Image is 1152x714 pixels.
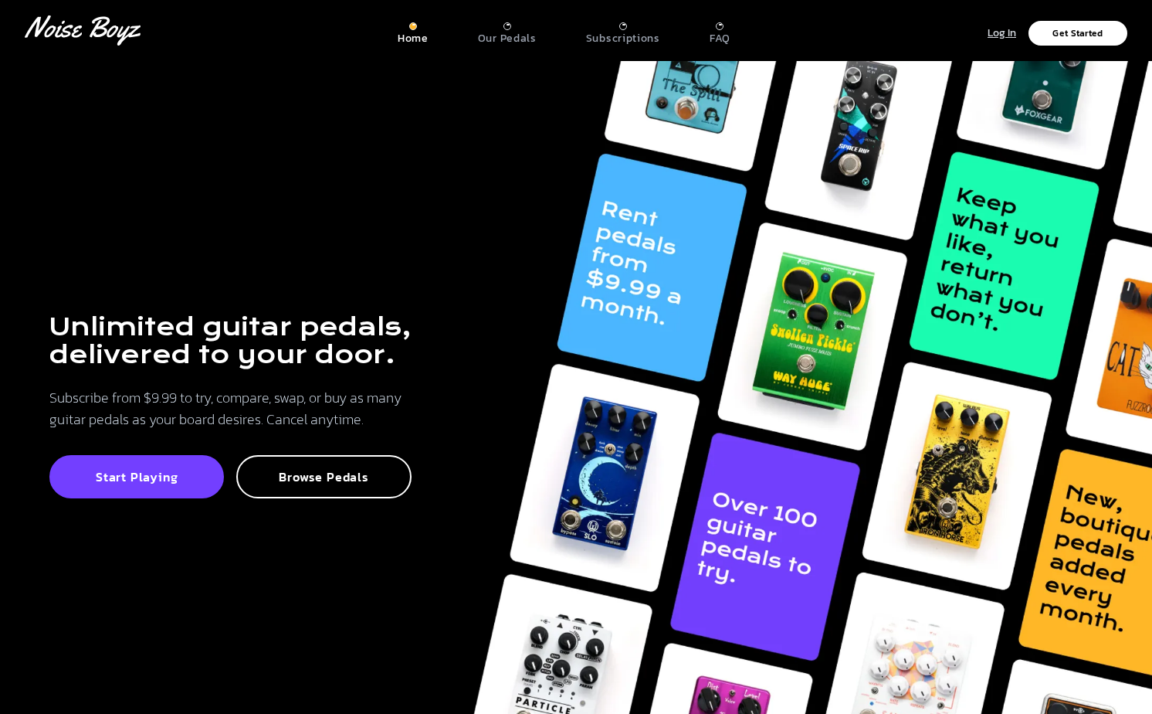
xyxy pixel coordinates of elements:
[988,25,1016,42] p: Log In
[49,313,412,369] h1: Unlimited guitar pedals, delivered to your door.
[478,16,537,46] a: Our Pedals
[478,32,537,46] p: Our Pedals
[49,387,412,430] p: Subscribe from $9.99 to try, compare, swap, or buy as many guitar pedals as your board desires. C...
[1052,29,1103,38] p: Get Started
[586,32,660,46] p: Subscriptions
[710,16,730,46] a: FAQ
[398,16,429,46] a: Home
[1028,21,1127,46] button: Get Started
[253,469,394,484] p: Browse Pedals
[66,469,207,484] p: Start Playing
[398,32,429,46] p: Home
[710,32,730,46] p: FAQ
[586,16,660,46] a: Subscriptions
